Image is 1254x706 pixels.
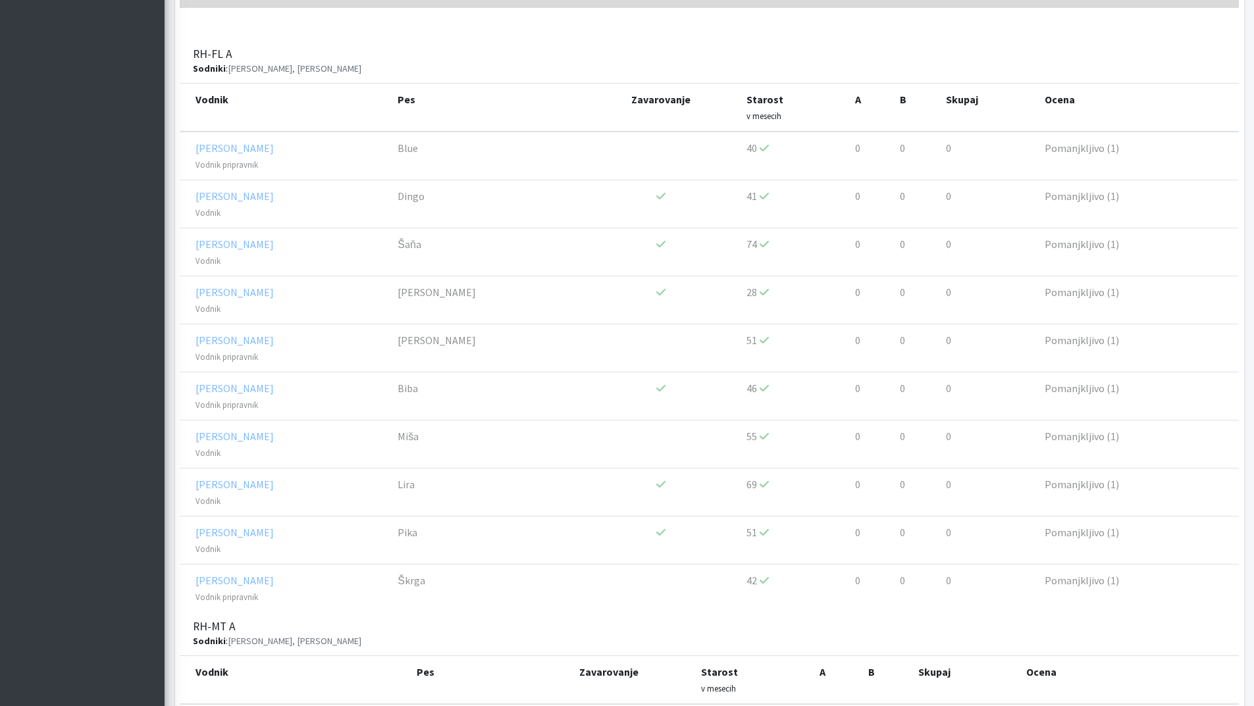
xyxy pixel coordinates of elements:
[1037,420,1239,468] td: Pomanjkljivo (1)
[739,276,847,324] td: 28
[938,420,1037,468] td: 0
[196,351,258,362] span: Vodnik pripravnik
[860,656,910,704] th: B
[739,180,847,228] td: 41
[196,255,221,266] span: Vodnik
[892,84,938,132] th: B
[196,478,274,491] a: [PERSON_NAME]
[228,635,361,647] span: [PERSON_NAME], [PERSON_NAME]
[739,517,847,565] td: 51
[1018,656,1239,704] th: Ocena
[938,372,1037,420] td: 0
[193,63,226,74] strong: Sodniki
[1037,517,1239,565] td: Pomanjkljivo (1)
[1037,276,1239,324] td: Pomanjkljivo (1)
[892,324,938,372] td: 0
[525,656,693,704] th: Zavarovanje
[1037,228,1239,276] td: Pomanjkljivo (1)
[390,276,584,324] td: [PERSON_NAME]
[196,592,258,602] span: Vodnik pripravnik
[701,683,736,693] small: v mesecih
[193,635,226,647] strong: Sodniki
[847,468,892,517] td: 0
[847,180,892,228] td: 0
[390,228,584,276] td: Šaňa
[196,189,274,203] a: [PERSON_NAME]
[1037,132,1239,180] td: Pomanjkljivo (1)
[847,84,892,132] th: A
[739,132,847,180] td: 40
[1037,372,1239,420] td: Pomanjkljivo (1)
[1037,468,1239,517] td: Pomanjkljivo (1)
[390,517,584,565] td: Pika
[196,286,274,299] a: [PERSON_NAME]
[739,420,847,468] td: 55
[847,372,892,420] td: 0
[938,132,1037,180] td: 0
[196,159,258,170] span: Vodnik pripravnik
[892,276,938,324] td: 0
[739,372,847,420] td: 46
[910,656,1018,704] th: Skupaj
[196,399,258,410] span: Vodnik pripravnik
[847,420,892,468] td: 0
[739,84,847,132] th: Starost
[196,303,221,314] span: Vodnik
[196,430,274,443] a: [PERSON_NAME]
[196,526,274,539] a: [PERSON_NAME]
[180,84,390,132] th: Vodnik
[196,207,221,218] span: Vodnik
[584,84,739,132] th: Zavarovanje
[938,468,1037,517] td: 0
[390,132,584,180] td: Blue
[892,565,938,613] td: 0
[1037,84,1239,132] th: Ocena
[847,228,892,276] td: 0
[196,238,274,251] a: [PERSON_NAME]
[892,132,938,180] td: 0
[390,468,584,517] td: Lira
[892,468,938,517] td: 0
[193,620,361,647] h3: RH-MT A
[196,334,274,347] a: [PERSON_NAME]
[739,324,847,372] td: 51
[180,656,409,704] th: Vodnik
[938,84,1037,132] th: Skupaj
[746,111,781,121] small: v mesecih
[938,180,1037,228] td: 0
[196,495,221,506] span: Vodnik
[193,635,361,647] small: :
[847,324,892,372] td: 0
[196,447,221,458] span: Vodnik
[847,565,892,613] td: 0
[938,228,1037,276] td: 0
[938,324,1037,372] td: 0
[847,276,892,324] td: 0
[390,324,584,372] td: [PERSON_NAME]
[228,63,361,74] span: [PERSON_NAME], [PERSON_NAME]
[390,84,584,132] th: Pes
[812,656,860,704] th: A
[847,132,892,180] td: 0
[390,372,584,420] td: Biba
[938,517,1037,565] td: 0
[739,565,847,613] td: 42
[193,47,361,75] h3: RH-FL A
[892,372,938,420] td: 0
[196,382,274,395] a: [PERSON_NAME]
[1037,565,1239,613] td: Pomanjkljivo (1)
[196,543,221,554] span: Vodnik
[390,420,584,468] td: Miša
[847,517,892,565] td: 0
[739,228,847,276] td: 74
[193,63,361,74] small: :
[1037,324,1239,372] td: Pomanjkljivo (1)
[390,180,584,228] td: Dingo
[892,517,938,565] td: 0
[892,180,938,228] td: 0
[409,656,524,704] th: Pes
[693,656,812,704] th: Starost
[739,468,847,517] td: 69
[938,565,1037,613] td: 0
[390,565,584,613] td: Škrga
